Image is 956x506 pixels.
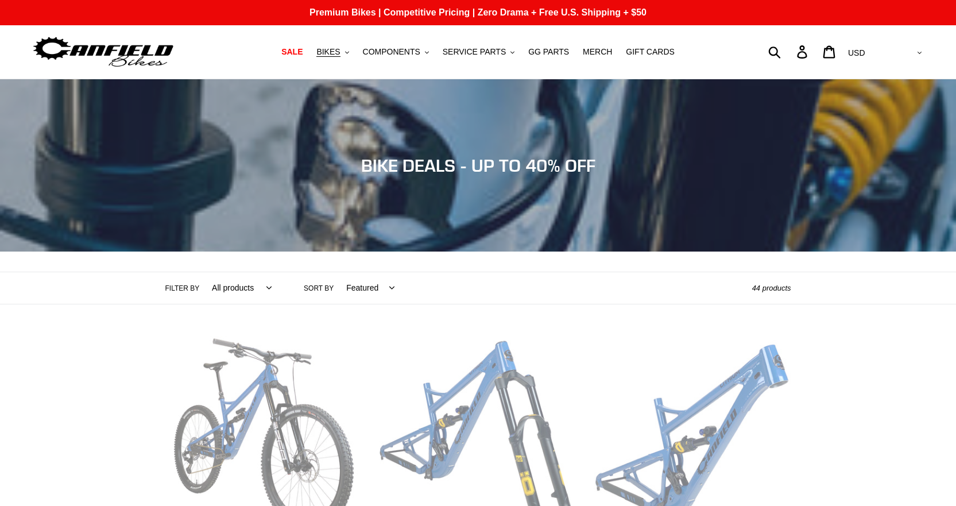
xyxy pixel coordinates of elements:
[752,284,791,292] span: 44 products
[443,47,506,57] span: SERVICE PARTS
[363,47,420,57] span: COMPONENTS
[281,47,303,57] span: SALE
[316,47,340,57] span: BIKES
[437,44,520,60] button: SERVICE PARTS
[304,283,334,293] label: Sort by
[276,44,308,60] a: SALE
[32,34,175,70] img: Canfield Bikes
[522,44,575,60] a: GG PARTS
[583,47,612,57] span: MERCH
[357,44,435,60] button: COMPONENTS
[577,44,618,60] a: MERCH
[165,283,200,293] label: Filter by
[528,47,569,57] span: GG PARTS
[361,155,595,176] span: BIKE DEALS - UP TO 40% OFF
[775,39,804,64] input: Search
[311,44,354,60] button: BIKES
[626,47,675,57] span: GIFT CARDS
[620,44,680,60] a: GIFT CARDS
